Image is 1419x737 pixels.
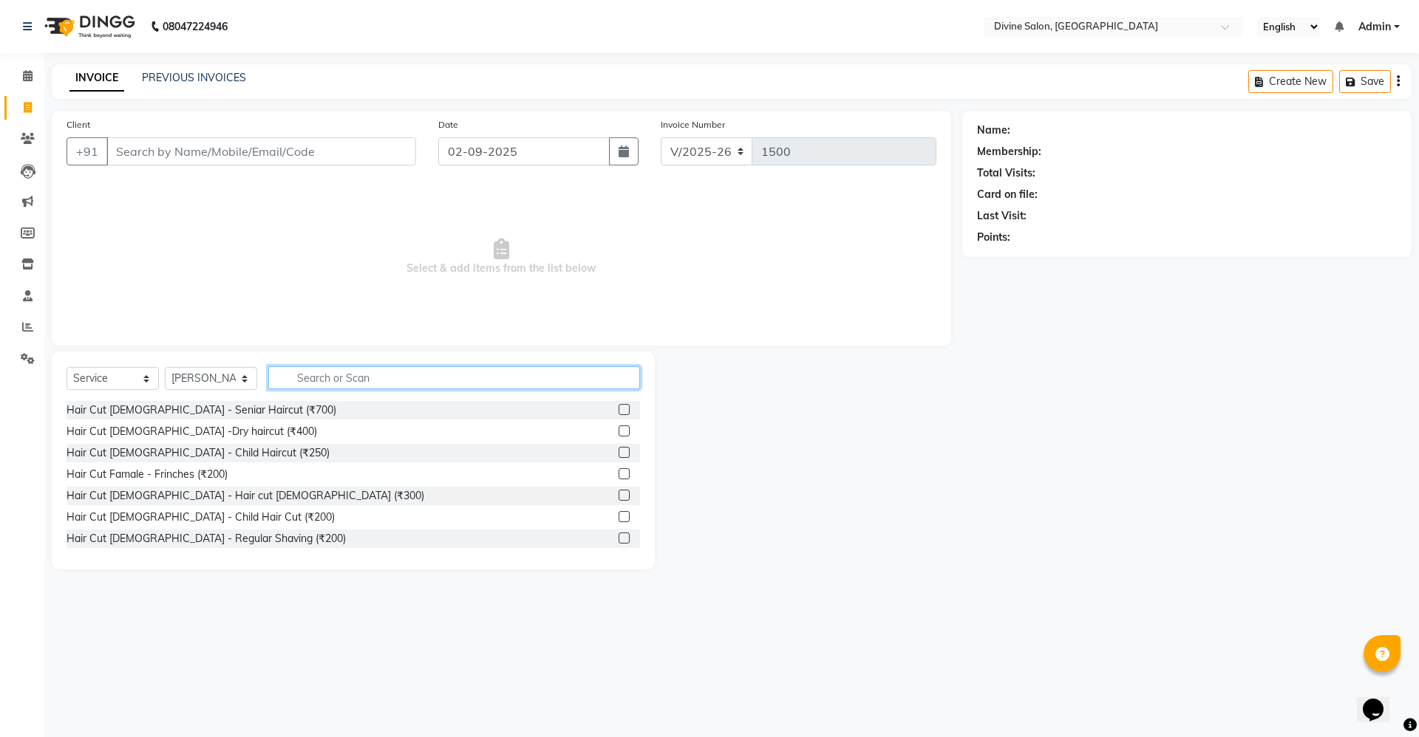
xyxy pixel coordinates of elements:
div: Hair Cut Famale - Frinches (₹200) [67,467,228,482]
div: Name: [977,123,1010,138]
div: Points: [977,230,1010,245]
div: Hair Cut [DEMOGRAPHIC_DATA] -Dry haircut (₹400) [67,424,317,439]
label: Invoice Number [661,118,725,131]
div: Hair Cut [DEMOGRAPHIC_DATA] - Seniar Haircut (₹700) [67,402,336,418]
div: Hair Cut [DEMOGRAPHIC_DATA] - Child Haircut (₹250) [67,445,330,461]
div: Hair Cut [DEMOGRAPHIC_DATA] - Child Hair Cut (₹200) [67,510,335,525]
div: Last Visit: [977,208,1027,224]
button: Create New [1248,70,1333,93]
img: logo [38,6,139,47]
label: Client [67,118,90,131]
input: Search by Name/Mobile/Email/Code [106,137,416,165]
b: 08047224946 [163,6,228,47]
iframe: chat widget [1357,678,1404,722]
div: Hair Cut [DEMOGRAPHIC_DATA] - Hair cut [DEMOGRAPHIC_DATA] (₹300) [67,488,424,504]
a: INVOICE [69,65,124,92]
input: Search or Scan [268,366,640,389]
label: Date [438,118,458,131]
button: Save [1339,70,1391,93]
a: PREVIOUS INVOICES [142,71,246,84]
span: Select & add items from the list below [67,183,936,331]
button: +91 [67,137,108,165]
div: Card on file: [977,187,1038,202]
div: Total Visits: [977,165,1035,181]
span: Admin [1358,19,1391,35]
div: Hair Cut [DEMOGRAPHIC_DATA] - Regular Shaving (₹200) [67,531,346,546]
div: Membership: [977,144,1041,160]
